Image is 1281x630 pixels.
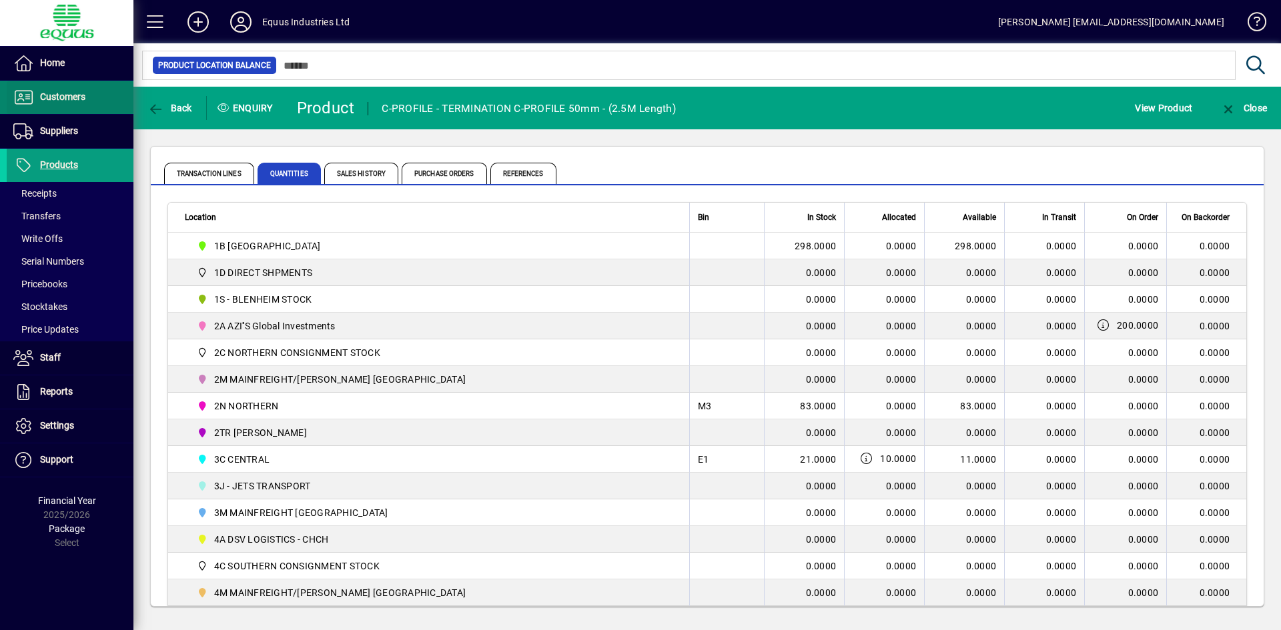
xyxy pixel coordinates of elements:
span: 2TR TOM RYAN CARTAGE [191,425,675,441]
span: 0.0000 [886,374,917,385]
button: Back [144,96,195,120]
span: 3M MAINFREIGHT [GEOGRAPHIC_DATA] [214,506,388,519]
span: Home [40,57,65,68]
td: 0.0000 [924,419,1004,446]
a: Serial Numbers [7,250,133,273]
span: 0.0000 [1046,481,1077,491]
td: 21.0000 [764,446,844,473]
a: Support [7,443,133,477]
span: 1S - BLENHEIM STOCK [214,293,312,306]
span: 0.0000 [1128,293,1159,306]
span: 1B [GEOGRAPHIC_DATA] [214,239,321,253]
app-page-header-button: Back [133,96,207,120]
span: 2C NORTHERN CONSIGNMENT STOCK [214,346,380,359]
td: 0.0000 [924,526,1004,553]
span: 0.0000 [886,561,917,571]
span: 0.0000 [886,321,917,331]
div: Equus Industries Ltd [262,11,350,33]
span: 0.0000 [1046,427,1077,438]
span: 0.0000 [1128,453,1159,466]
span: 0.0000 [1046,267,1077,278]
td: 11.0000 [924,446,1004,473]
span: 0.0000 [1128,399,1159,413]
td: 0.0000 [1166,233,1246,259]
span: 1S - BLENHEIM STOCK [191,291,675,307]
span: Reports [40,386,73,397]
span: 0.0000 [1046,321,1077,331]
td: 0.0000 [764,339,844,366]
a: Stocktakes [7,295,133,318]
span: Pricebooks [13,279,67,289]
span: 2M MAINFREIGHT/OWENS AUCKLAND [191,371,675,387]
span: Settings [40,420,74,431]
span: Package [49,523,85,534]
a: Home [7,47,133,80]
span: 3C CENTRAL [214,453,270,466]
a: Staff [7,341,133,375]
span: 0.0000 [1128,239,1159,253]
button: Add [177,10,220,34]
span: 2N NORTHERN [191,398,675,414]
td: 0.0000 [924,553,1004,579]
button: Profile [220,10,262,34]
a: Suppliers [7,115,133,148]
td: 298.0000 [924,233,1004,259]
span: Transaction Lines [164,163,254,184]
a: Pricebooks [7,273,133,295]
app-page-header-button: Close enquiry [1206,96,1281,120]
a: Write Offs [7,227,133,250]
span: References [490,163,556,184]
span: 4A DSV LOGISTICS - CHCH [191,531,675,547]
a: Knowledge Base [1238,3,1264,46]
span: 3J - JETS TRANSPORT [214,479,311,493]
span: Back [147,103,192,113]
span: 2M MAINFREIGHT/[PERSON_NAME] [GEOGRAPHIC_DATA] [214,373,466,386]
button: Close [1217,96,1270,120]
span: 1D DIRECT SHPMENTS [191,265,675,281]
td: 0.0000 [1166,473,1246,499]
span: Product Location Balance [158,59,271,72]
span: Price Updates [13,324,79,335]
span: 3J - JETS TRANSPORT [191,478,675,494]
span: 0.0000 [886,534,917,545]
span: Receipts [13,188,57,199]
span: Suppliers [40,125,78,136]
a: Price Updates [7,318,133,341]
div: [PERSON_NAME] [EMAIL_ADDRESS][DOMAIN_NAME] [998,11,1224,33]
a: Customers [7,81,133,114]
td: 0.0000 [764,579,844,606]
td: 0.0000 [924,313,1004,339]
span: 0.0000 [886,587,917,598]
span: 0.0000 [1128,586,1159,599]
td: 298.0000 [764,233,844,259]
td: 0.0000 [764,313,844,339]
span: 3M MAINFREIGHT WELLINGTON [191,505,675,521]
span: 0.0000 [1128,479,1159,493]
td: 0.0000 [764,526,844,553]
span: 200.0000 [1117,319,1158,332]
td: 0.0000 [1166,259,1246,286]
span: Customers [40,91,85,102]
span: 0.0000 [1046,454,1077,465]
td: 0.0000 [1166,499,1246,526]
span: 2N NORTHERN [214,399,279,413]
span: 0.0000 [886,427,917,438]
td: 0.0000 [924,499,1004,526]
td: 83.0000 [924,393,1004,419]
td: 0.0000 [1166,339,1246,366]
span: Sales History [324,163,398,184]
span: 0.0000 [1128,426,1159,439]
td: 0.0000 [924,579,1004,606]
td: 0.0000 [764,259,844,286]
span: 1D DIRECT SHPMENTS [214,266,313,279]
a: Transfers [7,205,133,227]
span: Available [963,210,996,225]
span: 0.0000 [886,294,917,305]
span: 0.0000 [1128,373,1159,386]
td: M3 [689,393,764,419]
td: 0.0000 [1166,579,1246,606]
span: 0.0000 [886,241,917,251]
span: Stocktakes [13,301,67,312]
span: 0.0000 [1046,374,1077,385]
span: 0.0000 [1046,507,1077,518]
